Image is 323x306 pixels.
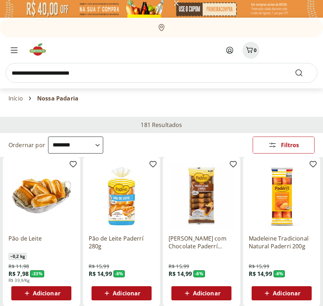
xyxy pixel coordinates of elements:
[8,253,27,260] span: ~ 0,2 kg
[252,286,312,300] button: Adicionar
[169,235,235,250] a: [PERSON_NAME] com Chocolate Paderrí Pacote 200g
[113,290,140,296] span: Adicionar
[28,42,52,57] img: Hortifruti
[92,286,152,300] button: Adicionar
[274,270,285,277] span: - 6 %
[6,63,317,83] input: search
[253,137,315,154] button: Filtros
[268,141,277,149] svg: Abrir Filtros
[8,263,29,270] span: R$ 11,98
[169,263,189,270] span: R$ 15,99
[8,141,45,149] label: Ordernar por
[8,163,75,229] img: Pão de Leite
[249,163,315,229] img: Madeleine Tradicional Natural Paderri 200g
[141,121,182,129] h2: 181 Resultados
[273,290,300,296] span: Adicionar
[193,270,205,277] span: - 6 %
[33,290,60,296] span: Adicionar
[254,47,257,53] span: 0
[295,69,312,77] button: Submit Search
[8,235,75,250] a: Pão de Leite
[249,270,272,278] span: R$ 14,99
[113,270,125,277] span: - 6 %
[249,263,269,270] span: R$ 15,99
[89,263,109,270] span: R$ 15,99
[281,142,299,148] span: Filtros
[169,270,192,278] span: R$ 14,99
[89,163,155,229] img: Pão de Leite Paderrí 280g
[8,270,29,278] span: R$ 7,98
[8,95,23,102] a: Início
[6,42,23,59] button: Menu
[11,286,71,300] button: Adicionar
[89,270,112,278] span: R$ 14,99
[37,95,78,102] span: Nossa Padaria
[89,235,155,250] a: Pão de Leite Paderrí 280g
[8,278,30,283] span: R$ 39,9/Kg
[242,42,259,59] button: Carrinho
[249,235,315,250] a: Madeleine Tradicional Natural Paderri 200g
[30,270,44,277] span: - 33 %
[171,286,231,300] button: Adicionar
[169,163,235,229] img: Madeleine Longa com Chocolate Paderrí Pacote 200g
[193,290,221,296] span: Adicionar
